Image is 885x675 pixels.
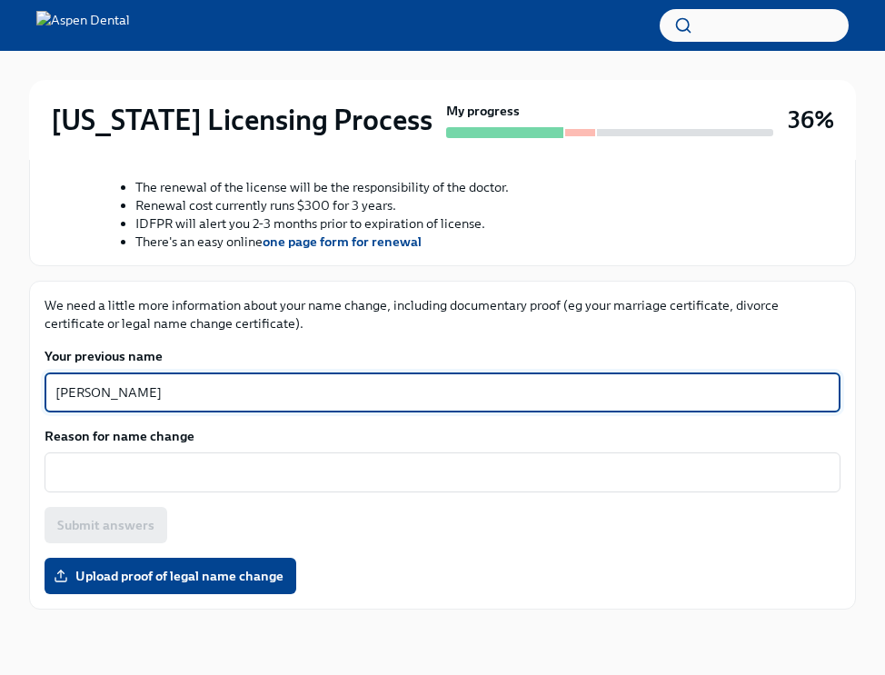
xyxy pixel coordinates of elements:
li: There's an easy online [135,233,509,251]
img: Aspen Dental [36,11,130,40]
li: IDFPR will alert you 2-3 months prior to expiration of license. [135,214,509,233]
span: Upload proof of legal name change [57,567,283,585]
li: Renewal cost currently runs $300 for 3 years. [135,196,509,214]
strong: My progress [446,102,520,120]
a: one page form for renewal [263,233,422,250]
h2: [US_STATE] Licensing Process [51,102,433,138]
h3: 36% [788,104,834,136]
li: The renewal of the license will be the responsibility of the doctor. [135,178,509,196]
textarea: Faith Adewus [55,382,830,403]
label: Upload proof of legal name change [45,558,296,594]
label: Reason for name change [45,427,840,445]
p: We need a little more information about your name change, including documentary proof (eg your ma... [45,296,840,333]
label: Your previous name [45,347,840,365]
